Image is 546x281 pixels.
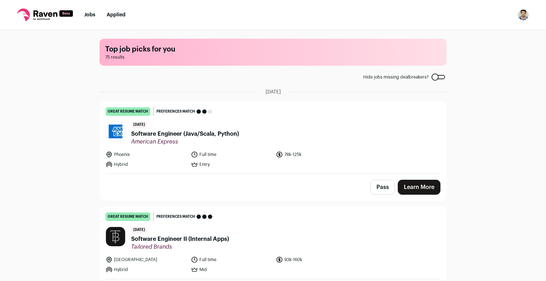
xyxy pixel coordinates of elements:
[518,9,529,21] img: 19067795-medium_jpg
[131,235,229,243] span: Software Engineer II (Internal Apps)
[370,180,395,195] button: Pass
[156,108,195,115] span: Preferences match
[156,213,195,220] span: Preferences match
[131,227,147,233] span: [DATE]
[105,44,441,54] h1: Top job picks for you
[106,227,125,246] img: d1ee67d6e6a1c1a9a6c89016e1a4e19270839aba4bb47bb08f4aa4505f0446e9.jpg
[131,121,147,128] span: [DATE]
[191,256,272,263] li: Full time
[106,107,150,116] div: great resume match
[106,161,187,168] li: Hybrid
[191,161,272,168] li: Entry
[191,151,272,158] li: Full time
[131,138,239,145] span: American Express
[518,9,529,21] button: Open dropdown
[398,180,440,195] a: Learn More
[107,12,125,17] a: Applied
[106,212,150,221] div: great resume match
[106,122,125,141] img: 25ab4de90acc333dfdac1e717df3581b62fe0e05ce4389033d1cd9d8bdb6aefc.jpg
[266,88,281,96] span: [DATE]
[131,130,239,138] span: Software Engineer (Java/Scala, Python)
[276,256,357,263] li: 93k-160k
[276,151,357,158] li: 78k-125k
[84,12,95,17] a: Jobs
[106,256,187,263] li: [GEOGRAPHIC_DATA]
[106,151,187,158] li: Phoenix
[131,243,229,250] span: Tailored Brands
[106,266,187,273] li: Hybrid
[363,74,429,80] span: Hide jobs missing dealbreakers?
[100,102,446,174] a: great resume match Preferences match [DATE] Software Engineer (Java/Scala, Python) American Expre...
[191,266,272,273] li: Mid
[105,54,441,60] span: 75 results
[100,207,446,279] a: great resume match Preferences match [DATE] Software Engineer II (Internal Apps) Tailored Brands ...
